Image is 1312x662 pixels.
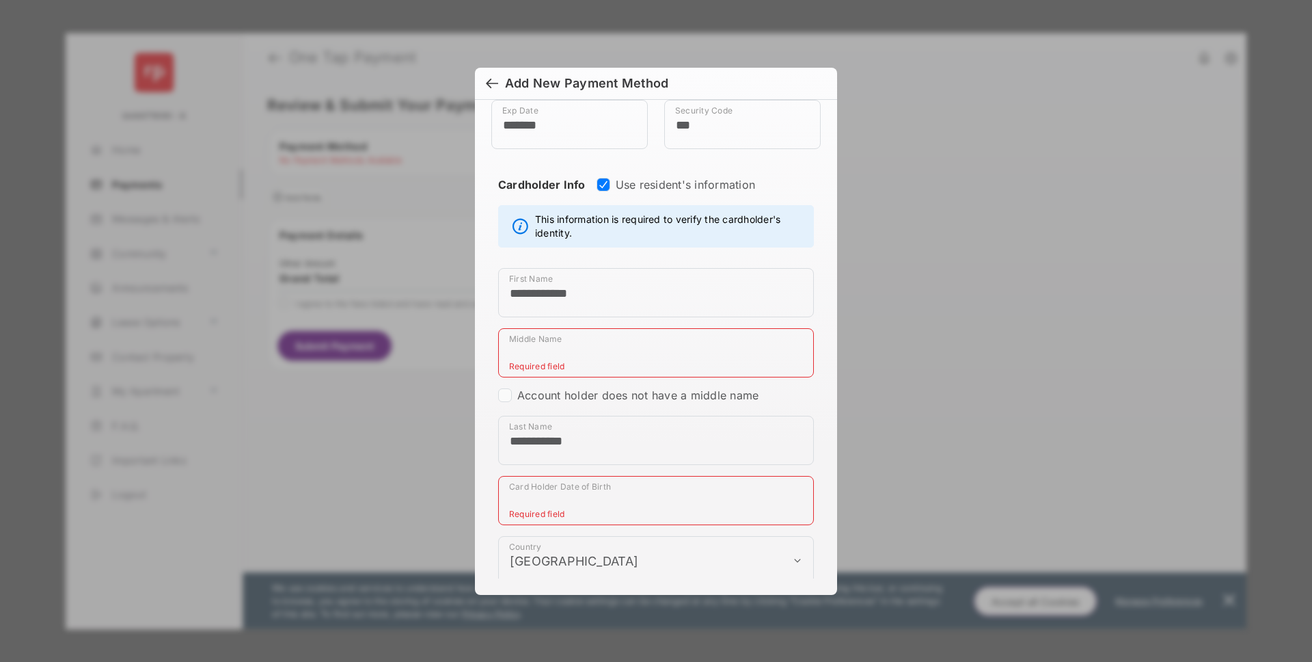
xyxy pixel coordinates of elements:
div: Add New Payment Method [505,76,668,91]
label: Account holder does not have a middle name [517,388,758,402]
strong: Cardholder Info [498,178,586,216]
div: payment_method_screening[postal_addresses][country] [498,536,814,585]
label: Use resident's information [616,178,755,191]
span: This information is required to verify the cardholder's identity. [535,213,806,240]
